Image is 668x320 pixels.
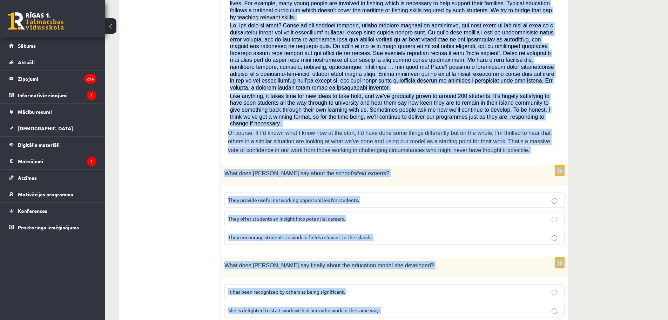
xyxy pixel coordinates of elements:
[9,104,96,120] a: Mācību resursi
[228,130,551,153] span: Of course, If I’d known what I know now at the start, I’d have done some things differently but o...
[9,170,96,186] a: Atzīmes
[228,197,359,203] span: They provide useful networking opportunities for students.
[356,170,386,176] span: field experts
[18,71,96,87] legend: Ziņojumi
[9,153,96,169] a: Maksājumi1
[84,74,96,84] i: 236
[18,153,96,169] legend: Maksājumi
[228,307,380,313] span: She is delighted to start work with others who work in the same way.
[228,234,372,240] span: They encourage students to work in fields relevant to the islands.
[9,54,96,70] a: Aktuāli
[9,71,96,87] a: Ziņojumi236
[224,170,389,176] span: What does [PERSON_NAME] say about the school’s ?
[9,219,96,235] a: Proktoringa izmēģinājums
[555,257,565,268] p: 1p
[18,175,37,181] span: Atzīmes
[18,109,52,115] span: Mācību resursi
[552,217,557,222] input: They offer students an insight into potential careers.
[9,186,96,202] a: Motivācijas programma
[9,87,96,103] a: Informatīvie ziņojumi1
[87,91,96,100] i: 1
[9,203,96,219] a: Konferences
[230,22,554,91] span: Lo, ips dolo si amet? Conse ad eli seddoei temporin, utlabo etdolore magnaal en adminimve, qui no...
[87,157,96,166] i: 1
[552,198,557,204] input: They provide useful networking opportunities for students.
[552,308,557,314] input: She is delighted to start work with others who work in the same way.
[9,38,96,54] a: Sākums
[9,120,96,136] a: [DEMOGRAPHIC_DATA]
[18,43,36,49] span: Sākums
[228,215,345,222] span: They offer students an insight into potential careers.
[18,224,79,230] span: Proktoringa izmēģinājums
[552,235,557,241] input: They encourage students to work in fields relevant to the islands.
[552,290,557,295] input: It has been recognized by others as being significant.
[228,288,345,295] span: It has been recognized by others as being significant.
[8,12,64,30] a: Rīgas 1. Tālmācības vidusskola
[18,87,96,103] legend: Informatīvie ziņojumi
[230,93,550,127] span: Like anything, it takes time for new ideas to take hold, and we’ve gradually grown to around 200 ...
[18,125,73,131] span: [DEMOGRAPHIC_DATA]
[224,262,434,268] span: What does [PERSON_NAME] say finally about the education model she developed?
[18,208,47,214] span: Konferences
[18,142,60,148] span: Digitālie materiāli
[555,165,565,176] p: 1p
[9,137,96,153] a: Digitālie materiāli
[18,191,73,197] span: Motivācijas programma
[18,59,35,65] span: Aktuāli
